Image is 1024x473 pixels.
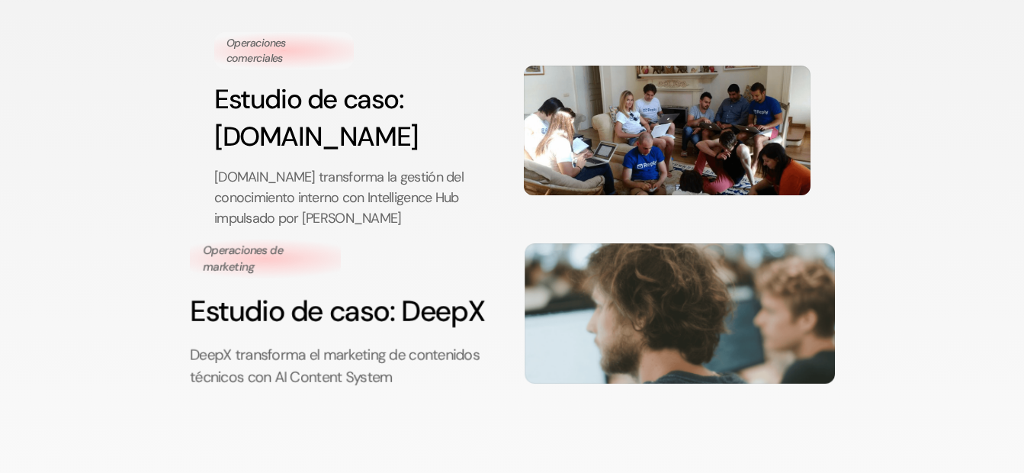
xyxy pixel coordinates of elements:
a: Operaciones comercialesEstudio de caso: [DOMAIN_NAME][DOMAIN_NAME] transforma la gestión del cono... [214,32,811,229]
p: Operaciones de marketing [203,243,327,275]
p: [DOMAIN_NAME] transforma la gestión del conocimiento interno con Intelligence Hub impulsado por [... [214,167,501,229]
a: Operaciones de marketingEstudio de caso: DeepXDeepX transforma el marketing de contenidos técnico... [190,238,835,388]
h3: Estudio de caso: [DOMAIN_NAME] [214,81,501,156]
p: Operaciones comerciales [226,36,342,66]
p: DeepX transforma el marketing de contenidos técnicos con AI Content System [190,344,500,388]
h3: Estudio de caso: DeepX [190,291,500,332]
